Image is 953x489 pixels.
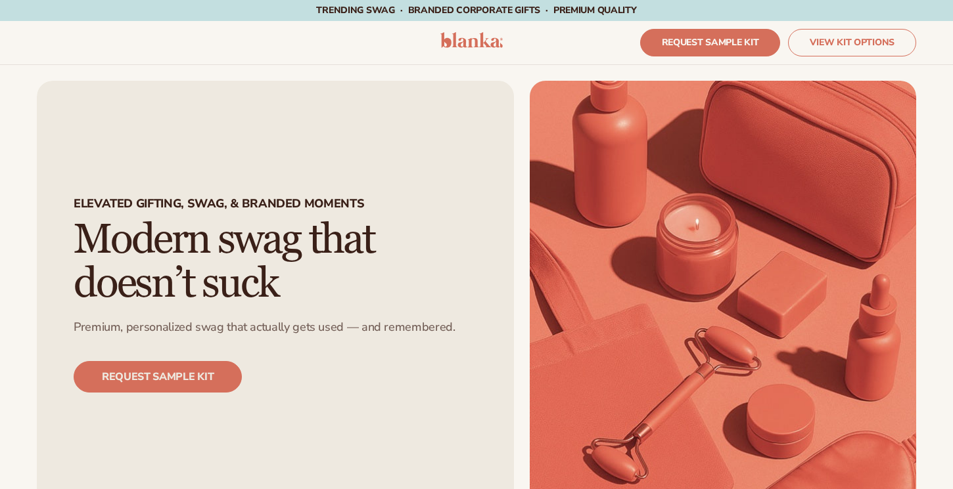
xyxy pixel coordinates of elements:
[440,32,503,48] img: logo
[440,32,503,53] a: logo
[316,4,636,16] span: TRENDING SWAG · BRANDED CORPORATE GIFTS · PREMIUM QUALITY
[74,361,242,393] a: REQUEST SAMPLE KIT
[788,29,916,56] a: VIEW KIT OPTIONS
[640,29,781,56] a: REQUEST SAMPLE KIT
[74,218,477,306] h2: Modern swag that doesn’t suck
[74,320,455,335] p: Premium, personalized swag that actually gets used — and remembered.
[74,196,364,218] p: Elevated Gifting, swag, & branded moments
